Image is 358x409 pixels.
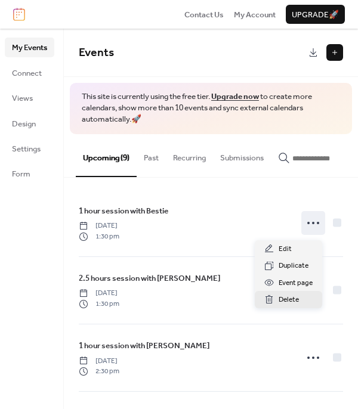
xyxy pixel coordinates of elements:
[279,243,292,255] span: Edit
[79,221,119,231] span: [DATE]
[12,67,42,79] span: Connect
[279,294,299,306] span: Delete
[234,8,276,20] a: My Account
[79,205,168,217] span: 1 hour session with Bestie
[79,42,114,64] span: Events
[184,8,224,20] a: Contact Us
[184,9,224,21] span: Contact Us
[76,134,137,177] button: Upcoming (9)
[286,5,345,24] button: Upgrade🚀
[279,260,308,272] span: Duplicate
[12,168,30,180] span: Form
[79,356,119,367] span: [DATE]
[13,8,25,21] img: logo
[79,272,220,285] a: 2.5 hours session with [PERSON_NAME]
[79,366,119,377] span: 2:30 pm
[166,134,213,176] button: Recurring
[79,272,220,284] span: 2.5 hours session with [PERSON_NAME]
[79,340,209,352] span: 1 hour session with [PERSON_NAME]
[137,134,166,176] button: Past
[5,88,54,107] a: Views
[79,339,209,352] a: 1 hour session with [PERSON_NAME]
[211,89,259,104] a: Upgrade now
[5,63,54,82] a: Connect
[79,231,119,242] span: 1:30 pm
[5,139,54,158] a: Settings
[213,134,271,176] button: Submissions
[12,143,41,155] span: Settings
[82,91,340,125] span: This site is currently using the free tier. to create more calendars, show more than 10 events an...
[12,92,33,104] span: Views
[5,38,54,57] a: My Events
[12,42,47,54] span: My Events
[79,299,119,309] span: 1:30 pm
[234,9,276,21] span: My Account
[5,114,54,133] a: Design
[12,118,36,130] span: Design
[79,204,168,218] a: 1 hour session with Bestie
[292,9,339,21] span: Upgrade 🚀
[5,164,54,183] a: Form
[79,288,119,299] span: [DATE]
[279,277,313,289] span: Event page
